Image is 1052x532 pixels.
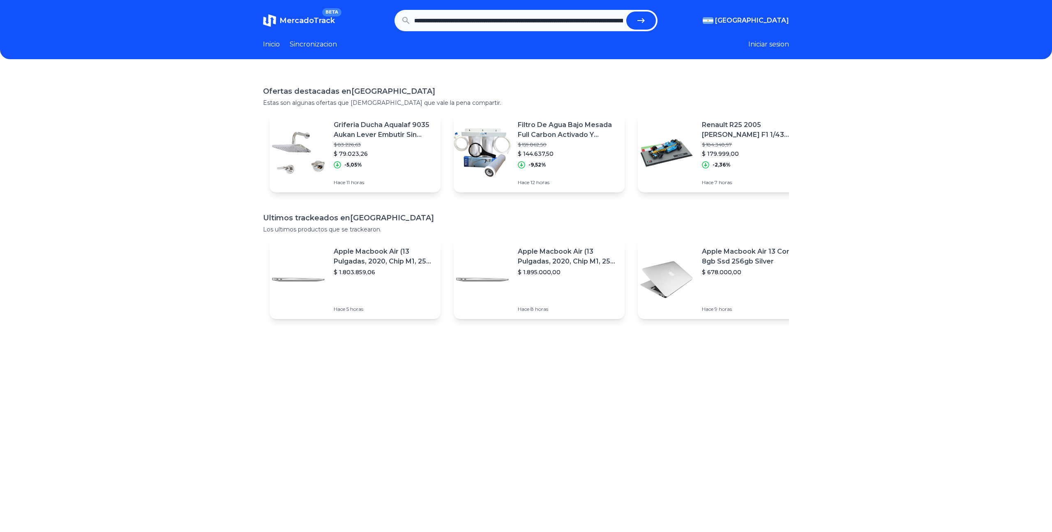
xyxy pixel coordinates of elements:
[518,141,618,148] p: $ 159.862,50
[454,124,511,182] img: Featured image
[344,162,362,168] p: -5,05%
[518,150,618,158] p: $ 144.637,50
[263,14,335,27] a: MercadoTrackBETA
[702,141,802,148] p: $ 184.348,97
[703,16,789,25] button: [GEOGRAPHIC_DATA]
[638,240,809,319] a: Featured imageApple Macbook Air 13 Core I5 8gb Ssd 256gb Silver$ 678.000,00Hace 9 horas
[290,39,337,49] a: Sincronizacion
[334,120,434,140] p: Griferia Ducha Aqualaf 9035 Aukan Lever Embutir Sin Transf *
[334,179,434,186] p: Hace 11 horas
[334,306,434,312] p: Hace 5 horas
[702,120,802,140] p: Renault R25 2005 [PERSON_NAME] F1 1/43 Coleccion Formula 1 [PERSON_NAME]
[748,39,789,49] button: Iniciar sesion
[715,16,789,25] span: [GEOGRAPHIC_DATA]
[638,124,695,182] img: Featured image
[703,17,713,24] img: Argentina
[702,268,802,276] p: $ 678.000,00
[263,225,789,234] p: Los ultimos productos que se trackearon.
[263,86,789,97] h1: Ofertas destacadas en [GEOGRAPHIC_DATA]
[334,247,434,266] p: Apple Macbook Air (13 Pulgadas, 2020, Chip M1, 256 Gb De Ssd, 8 Gb De Ram) - Plata
[279,16,335,25] span: MercadoTrack
[518,120,618,140] p: Filtro De Agua Bajo Mesada Full Carbon Activado Y Sedimentos
[454,240,625,319] a: Featured imageApple Macbook Air (13 Pulgadas, 2020, Chip M1, 256 Gb De Ssd, 8 Gb De Ram) - Plata$...
[334,141,434,148] p: $ 83.226,63
[518,247,618,266] p: Apple Macbook Air (13 Pulgadas, 2020, Chip M1, 256 Gb De Ssd, 8 Gb De Ram) - Plata
[270,113,441,192] a: Featured imageGriferia Ducha Aqualaf 9035 Aukan Lever Embutir Sin Transf *$ 83.226,63$ 79.023,26-...
[638,251,695,308] img: Featured image
[263,14,276,27] img: MercadoTrack
[528,162,546,168] p: -9,52%
[702,179,802,186] p: Hace 7 horas
[334,150,434,158] p: $ 79.023,26
[702,150,802,158] p: $ 179.999,00
[334,268,434,276] p: $ 1.803.859,06
[702,306,802,312] p: Hace 9 horas
[263,99,789,107] p: Estas son algunas ofertas que [DEMOGRAPHIC_DATA] que vale la pena compartir.
[713,162,731,168] p: -2,36%
[518,179,618,186] p: Hace 12 horas
[322,8,341,16] span: BETA
[638,113,809,192] a: Featured imageRenault R25 2005 [PERSON_NAME] F1 1/43 Coleccion Formula 1 [PERSON_NAME]$ 184.348,9...
[263,39,280,49] a: Inicio
[454,113,625,192] a: Featured imageFiltro De Agua Bajo Mesada Full Carbon Activado Y Sedimentos$ 159.862,50$ 144.637,5...
[702,247,802,266] p: Apple Macbook Air 13 Core I5 8gb Ssd 256gb Silver
[518,306,618,312] p: Hace 8 horas
[270,240,441,319] a: Featured imageApple Macbook Air (13 Pulgadas, 2020, Chip M1, 256 Gb De Ssd, 8 Gb De Ram) - Plata$...
[518,268,618,276] p: $ 1.895.000,00
[263,212,789,224] h1: Ultimos trackeados en [GEOGRAPHIC_DATA]
[454,251,511,308] img: Featured image
[270,251,327,308] img: Featured image
[270,124,327,182] img: Featured image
